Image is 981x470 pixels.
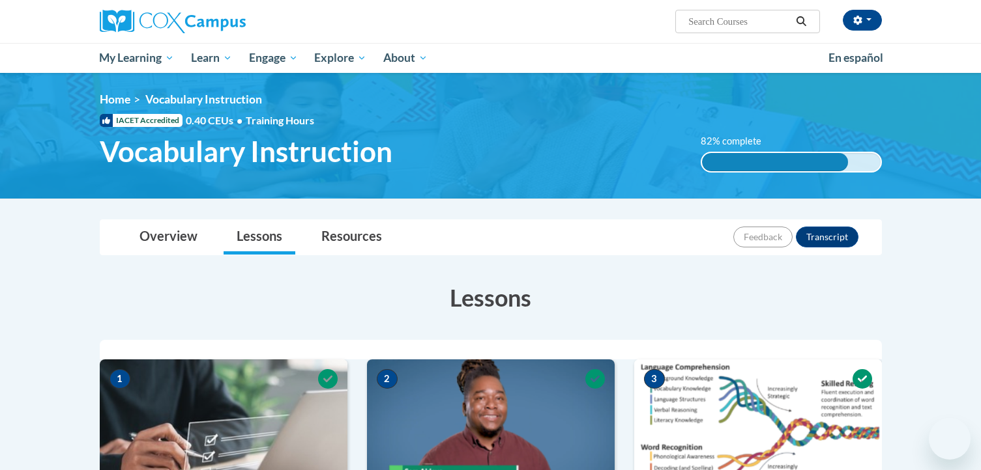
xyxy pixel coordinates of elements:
[375,43,436,73] a: About
[702,153,848,171] div: 82%
[100,10,347,33] a: Cox Campus
[126,220,211,255] a: Overview
[843,10,882,31] button: Account Settings
[100,92,130,106] a: Home
[237,114,242,126] span: •
[796,227,858,247] button: Transcript
[100,114,183,127] span: IACET Accredited
[224,220,295,255] a: Lessons
[100,10,246,33] img: Cox Campus
[246,114,314,126] span: Training Hours
[145,92,262,106] span: Vocabulary Instruction
[929,418,971,460] iframe: Button to launch messaging window
[99,50,174,66] span: My Learning
[183,43,241,73] a: Learn
[791,14,811,29] button: Search
[241,43,306,73] a: Engage
[306,43,375,73] a: Explore
[100,134,392,169] span: Vocabulary Instruction
[820,44,892,72] a: En español
[308,220,395,255] a: Resources
[91,43,183,73] a: My Learning
[377,369,398,389] span: 2
[110,369,130,389] span: 1
[186,113,246,128] span: 0.40 CEUs
[383,50,428,66] span: About
[733,227,793,247] button: Feedback
[701,134,776,148] label: 82% complete
[249,50,298,66] span: Engage
[687,14,791,29] input: Search Courses
[191,50,232,66] span: Learn
[644,369,665,389] span: 3
[80,43,901,73] div: Main menu
[100,281,882,314] h3: Lessons
[828,51,883,64] span: En español
[314,50,366,66] span: Explore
